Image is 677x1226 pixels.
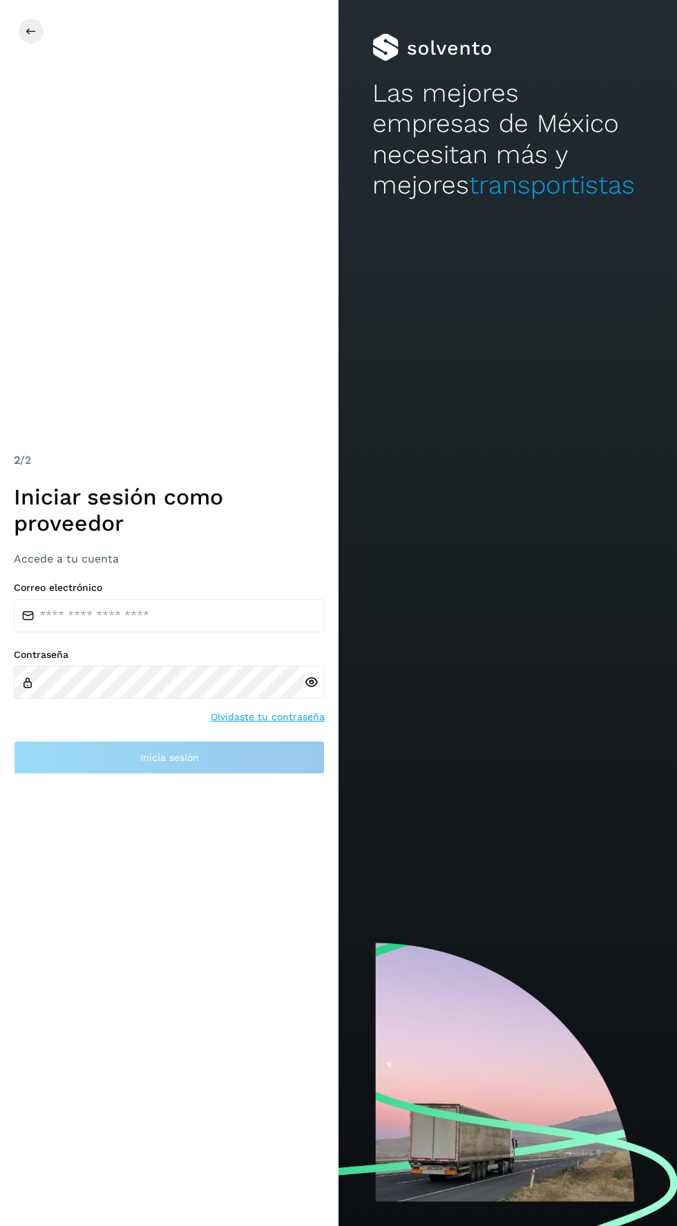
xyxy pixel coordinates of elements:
[14,484,325,537] h1: Iniciar sesión como proveedor
[140,753,199,762] span: Inicia sesión
[14,552,325,565] h3: Accede a tu cuenta
[14,649,325,661] label: Contraseña
[14,582,325,594] label: Correo electrónico
[14,453,20,466] span: 2
[469,170,635,200] span: transportistas
[14,741,325,774] button: Inicia sesión
[372,78,643,201] h2: Las mejores empresas de México necesitan más y mejores
[14,452,325,469] div: /2
[211,710,325,724] a: Olvidaste tu contraseña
